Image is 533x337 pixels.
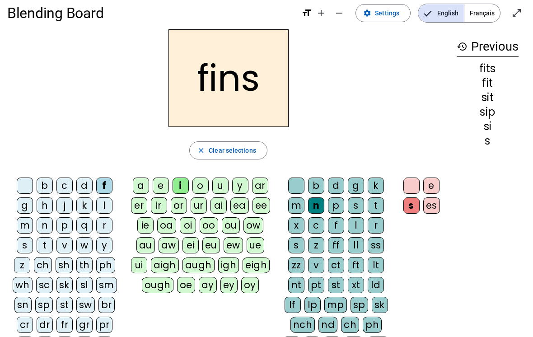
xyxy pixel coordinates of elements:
[14,257,30,273] div: z
[334,8,345,19] mat-icon: remove
[308,197,324,214] div: n
[96,178,112,194] div: f
[348,237,364,253] div: ll
[355,4,411,22] button: Settings
[288,217,304,234] div: x
[324,297,347,313] div: mp
[372,297,388,313] div: sk
[37,217,53,234] div: n
[34,257,52,273] div: ch
[230,197,249,214] div: ea
[363,317,382,333] div: ph
[37,197,53,214] div: h
[131,257,147,273] div: ui
[368,237,384,253] div: ss
[308,277,324,293] div: pt
[56,237,73,253] div: v
[209,145,256,156] span: Clear selections
[76,317,93,333] div: gr
[189,141,267,159] button: Clear selections
[218,257,239,273] div: igh
[318,317,337,333] div: nd
[173,178,189,194] div: i
[243,217,263,234] div: ow
[137,217,154,234] div: ie
[348,178,364,194] div: g
[56,217,73,234] div: p
[177,277,195,293] div: oe
[241,277,259,293] div: oy
[328,277,344,293] div: st
[36,277,53,293] div: sc
[96,257,115,273] div: ph
[348,257,364,273] div: ft
[457,78,519,89] div: fit
[330,4,348,22] button: Decrease font size
[348,277,364,293] div: xt
[56,317,73,333] div: fr
[288,197,304,214] div: m
[247,237,264,253] div: ue
[197,146,205,154] mat-icon: close
[210,197,227,214] div: ai
[348,217,364,234] div: l
[308,237,324,253] div: z
[457,136,519,146] div: s
[76,217,93,234] div: q
[202,237,220,253] div: eu
[285,297,301,313] div: lf
[37,317,53,333] div: dr
[328,257,344,273] div: ct
[157,217,176,234] div: oa
[192,178,209,194] div: o
[56,257,73,273] div: sh
[151,257,179,273] div: aigh
[142,277,173,293] div: ough
[368,277,384,293] div: ld
[159,237,179,253] div: aw
[96,197,112,214] div: l
[191,197,207,214] div: ur
[457,92,519,103] div: sit
[288,277,304,293] div: nt
[243,257,270,273] div: eigh
[423,178,439,194] div: e
[457,107,519,117] div: sip
[180,217,196,234] div: oi
[96,217,112,234] div: r
[96,317,112,333] div: pr
[182,237,199,253] div: ei
[37,237,53,253] div: t
[375,8,399,19] span: Settings
[14,297,32,313] div: sn
[252,178,268,194] div: ar
[308,257,324,273] div: v
[151,197,167,214] div: ir
[96,277,117,293] div: sm
[76,277,93,293] div: sl
[76,297,95,313] div: sw
[200,217,218,234] div: oo
[363,9,371,17] mat-icon: settings
[199,277,217,293] div: ay
[508,4,526,22] button: Enter full screen
[35,297,53,313] div: sp
[56,277,73,293] div: sk
[290,317,315,333] div: nch
[212,178,229,194] div: u
[511,8,522,19] mat-icon: open_in_full
[301,8,312,19] mat-icon: format_size
[328,197,344,214] div: p
[17,317,33,333] div: cr
[153,178,169,194] div: e
[403,197,420,214] div: s
[56,178,73,194] div: c
[76,178,93,194] div: d
[171,197,187,214] div: or
[168,29,289,127] h2: fins
[368,217,384,234] div: r
[136,237,155,253] div: au
[56,297,73,313] div: st
[304,297,321,313] div: lp
[98,297,115,313] div: br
